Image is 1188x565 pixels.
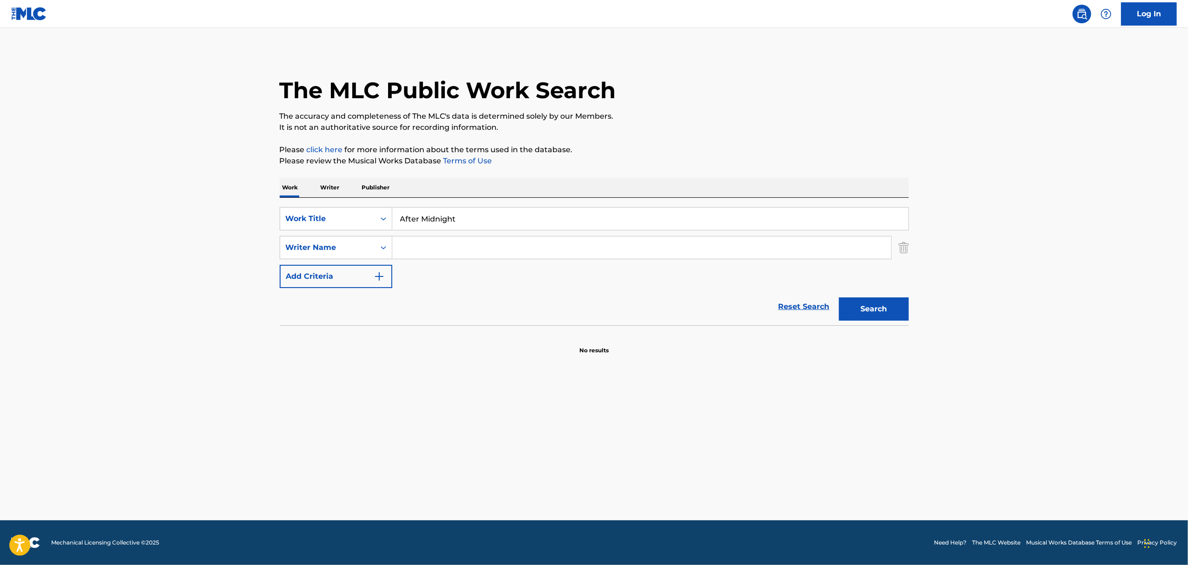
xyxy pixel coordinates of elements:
p: Please review the Musical Works Database [280,155,909,167]
img: MLC Logo [11,7,47,20]
p: Work [280,178,301,197]
a: The MLC Website [972,538,1020,547]
a: Musical Works Database Terms of Use [1026,538,1132,547]
img: Delete Criterion [899,236,909,259]
div: Drag [1144,530,1150,558]
a: Need Help? [934,538,967,547]
button: Search [839,297,909,321]
p: Publisher [359,178,393,197]
p: The accuracy and completeness of The MLC's data is determined solely by our Members. [280,111,909,122]
span: Mechanical Licensing Collective © 2025 [51,538,159,547]
h1: The MLC Public Work Search [280,76,616,104]
div: Writer Name [286,242,369,253]
p: Writer [318,178,342,197]
img: 9d2ae6d4665cec9f34b9.svg [374,271,385,282]
iframe: Chat Widget [1141,520,1188,565]
div: Work Title [286,213,369,224]
img: help [1101,8,1112,20]
img: logo [11,537,40,548]
a: click here [307,145,343,154]
p: It is not an authoritative source for recording information. [280,122,909,133]
a: Public Search [1073,5,1091,23]
img: search [1076,8,1087,20]
a: Reset Search [774,296,834,317]
div: Help [1097,5,1115,23]
form: Search Form [280,207,909,325]
p: No results [579,335,609,355]
a: Privacy Policy [1137,538,1177,547]
a: Log In [1121,2,1177,26]
a: Terms of Use [442,156,492,165]
button: Add Criteria [280,265,392,288]
p: Please for more information about the terms used in the database. [280,144,909,155]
